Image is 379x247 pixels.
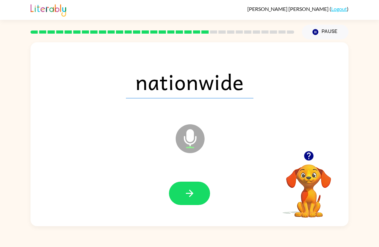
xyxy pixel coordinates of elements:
button: Pause [302,25,348,39]
span: [PERSON_NAME] [PERSON_NAME] [247,6,330,12]
a: Logout [331,6,347,12]
span: nationwide [126,65,253,98]
video: Your browser must support playing .mp4 files to use Literably. Please try using another browser. [277,154,341,218]
div: ( ) [247,6,348,12]
img: Literably [31,3,66,17]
